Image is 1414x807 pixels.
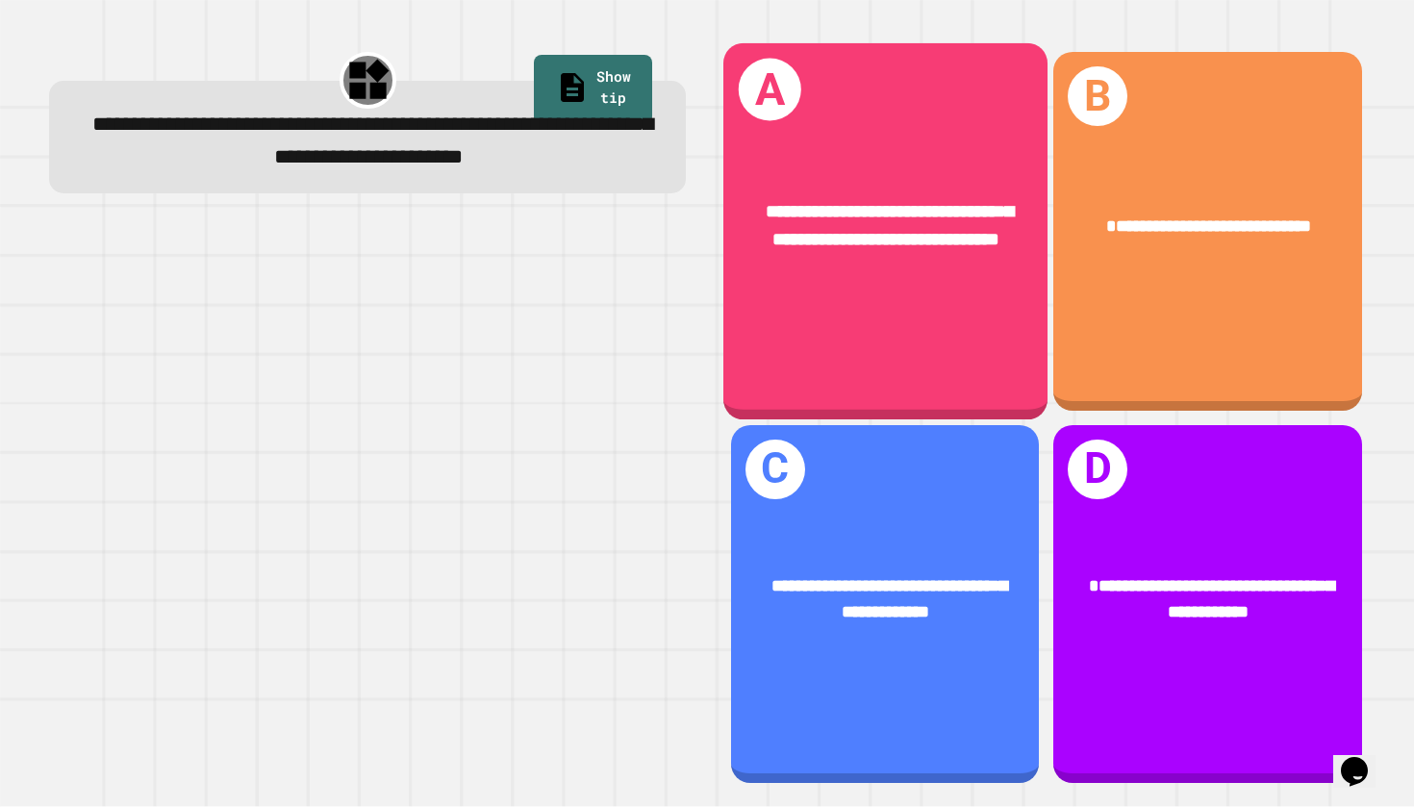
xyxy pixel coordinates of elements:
iframe: chat widget [1333,730,1395,788]
a: Show tip [534,55,652,124]
h1: C [745,440,805,499]
h1: B [1068,66,1127,126]
h1: D [1068,440,1127,499]
h1: A [738,59,800,121]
